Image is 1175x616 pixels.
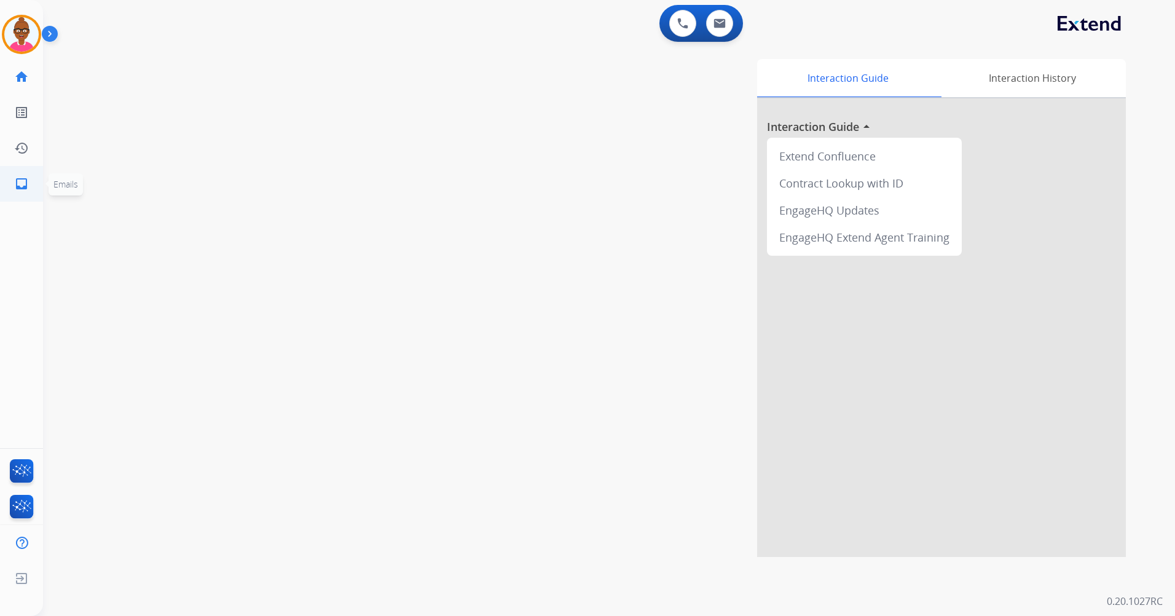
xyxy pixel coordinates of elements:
[1107,594,1163,609] p: 0.20.1027RC
[14,176,29,191] mat-icon: inbox
[938,59,1126,97] div: Interaction History
[53,178,78,190] span: Emails
[757,59,938,97] div: Interaction Guide
[772,197,957,224] div: EngageHQ Updates
[14,105,29,120] mat-icon: list_alt
[14,69,29,84] mat-icon: home
[772,170,957,197] div: Contract Lookup with ID
[772,224,957,251] div: EngageHQ Extend Agent Training
[14,141,29,156] mat-icon: history
[4,17,39,52] img: avatar
[772,143,957,170] div: Extend Confluence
